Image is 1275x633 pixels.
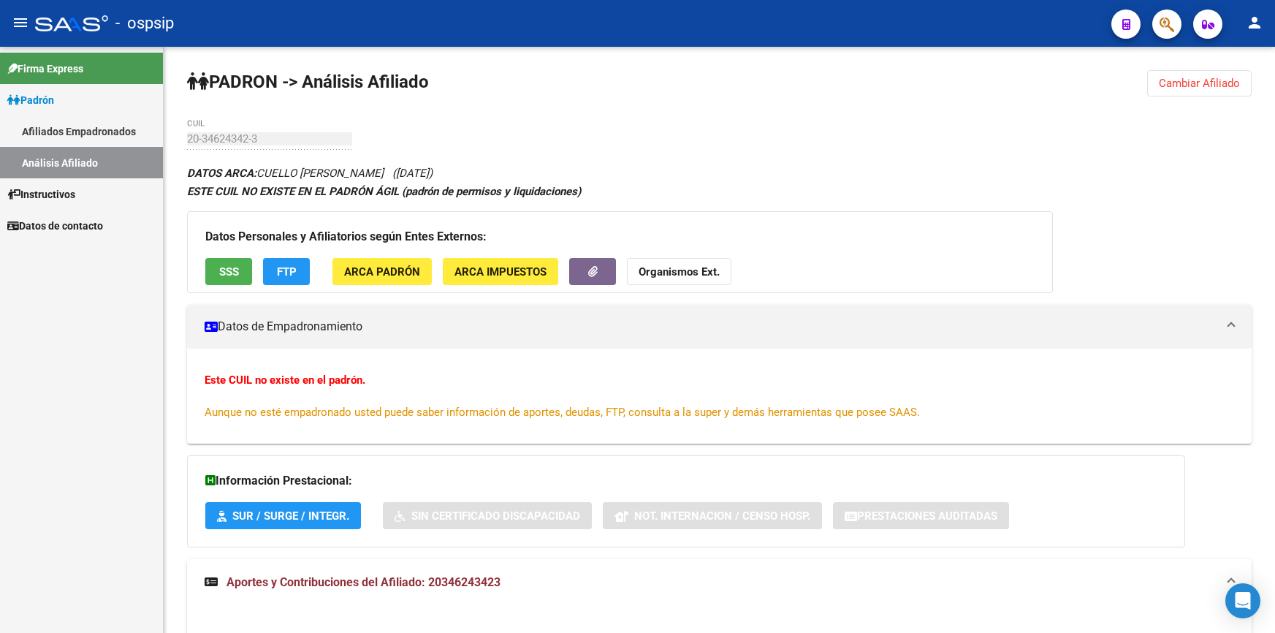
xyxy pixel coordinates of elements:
[344,265,420,278] span: ARCA Padrón
[1225,583,1260,618] div: Open Intercom Messenger
[187,167,384,180] span: CUELLO [PERSON_NAME]
[392,167,433,180] span: ([DATE])
[7,61,83,77] span: Firma Express
[7,92,54,108] span: Padrón
[383,502,592,529] button: Sin Certificado Discapacidad
[205,374,365,387] strong: Este CUIL no existe en el padrón.
[627,258,731,285] button: Organismos Ext.
[1246,14,1263,31] mat-icon: person
[205,227,1035,247] h3: Datos Personales y Afiliatorios según Entes Externos:
[187,305,1252,349] mat-expansion-panel-header: Datos de Empadronamiento
[277,265,297,278] span: FTP
[232,509,349,523] span: SUR / SURGE / INTEGR.
[187,349,1252,444] div: Datos de Empadronamiento
[12,14,29,31] mat-icon: menu
[634,509,810,523] span: Not. Internacion / Censo Hosp.
[833,502,1009,529] button: Prestaciones Auditadas
[7,186,75,202] span: Instructivos
[227,575,501,589] span: Aportes y Contribuciones del Afiliado: 20346243423
[205,258,252,285] button: SSS
[411,509,580,523] span: Sin Certificado Discapacidad
[205,319,1217,335] mat-panel-title: Datos de Empadronamiento
[205,406,920,419] span: Aunque no esté empadronado usted puede saber información de aportes, deudas, FTP, consulta a la s...
[857,509,997,523] span: Prestaciones Auditadas
[1147,70,1252,96] button: Cambiar Afiliado
[263,258,310,285] button: FTP
[187,167,256,180] strong: DATOS ARCA:
[205,471,1167,491] h3: Información Prestacional:
[187,559,1252,606] mat-expansion-panel-header: Aportes y Contribuciones del Afiliado: 20346243423
[603,502,822,529] button: Not. Internacion / Censo Hosp.
[205,502,361,529] button: SUR / SURGE / INTEGR.
[219,265,239,278] span: SSS
[443,258,558,285] button: ARCA Impuestos
[115,7,174,39] span: - ospsip
[187,72,429,92] strong: PADRON -> Análisis Afiliado
[454,265,547,278] span: ARCA Impuestos
[7,218,103,234] span: Datos de contacto
[187,185,581,198] strong: ESTE CUIL NO EXISTE EN EL PADRÓN ÁGIL (padrón de permisos y liquidaciones)
[639,265,720,278] strong: Organismos Ext.
[332,258,432,285] button: ARCA Padrón
[1159,77,1240,90] span: Cambiar Afiliado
